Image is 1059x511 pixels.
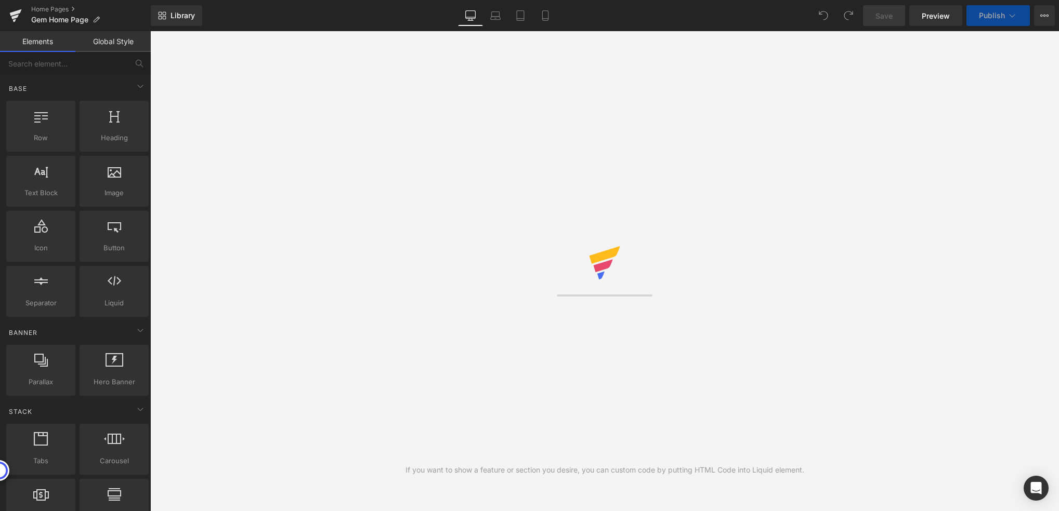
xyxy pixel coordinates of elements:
[83,376,146,387] span: Hero Banner
[83,132,146,143] span: Heading
[458,5,483,26] a: Desktop
[8,407,33,416] span: Stack
[979,11,1005,20] span: Publish
[9,187,72,198] span: Text Block
[909,5,962,26] a: Preview
[151,5,202,26] a: New Library
[9,243,72,253] span: Icon
[406,464,804,476] div: If you want to show a feature or section you desire, you can custom code by putting HTML Code int...
[922,10,950,21] span: Preview
[83,298,146,308] span: Liquid
[171,11,195,20] span: Library
[31,5,151,14] a: Home Pages
[75,31,151,52] a: Global Style
[1034,5,1055,26] button: More
[813,5,834,26] button: Undo
[966,5,1030,26] button: Publish
[1024,476,1049,501] div: Open Intercom Messenger
[83,243,146,253] span: Button
[9,376,72,387] span: Parallax
[8,328,38,338] span: Banner
[533,5,558,26] a: Mobile
[838,5,859,26] button: Redo
[508,5,533,26] a: Tablet
[31,16,88,24] span: Gem Home Page
[8,84,28,93] span: Base
[875,10,893,21] span: Save
[483,5,508,26] a: Laptop
[9,455,72,466] span: Tabs
[9,298,72,308] span: Separator
[83,455,146,466] span: Carousel
[9,132,72,143] span: Row
[83,187,146,198] span: Image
